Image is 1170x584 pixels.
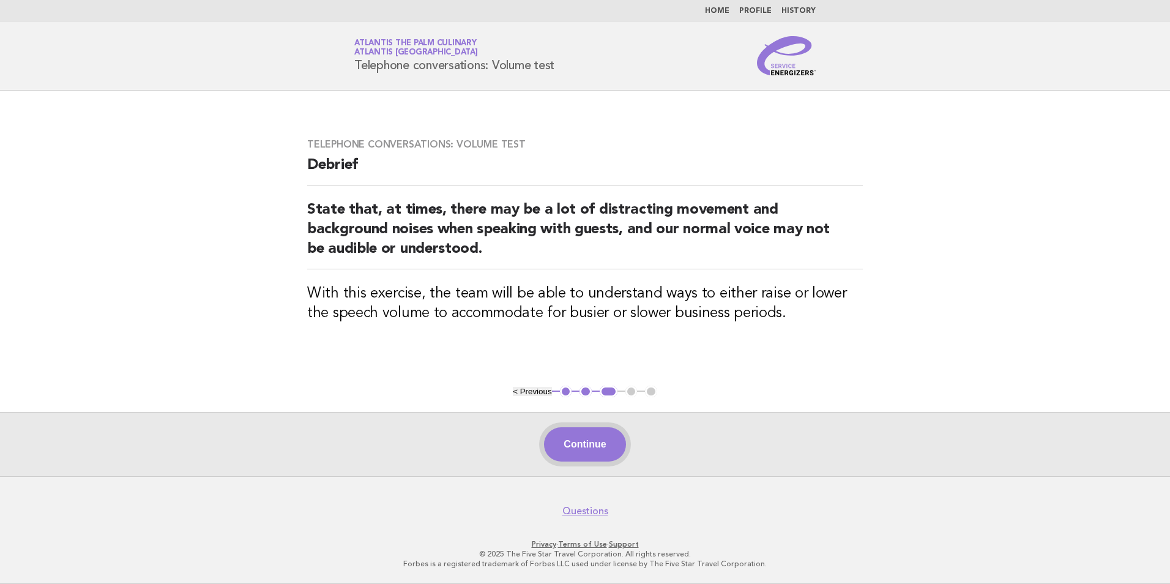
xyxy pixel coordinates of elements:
a: Terms of Use [558,540,607,548]
p: © 2025 The Five Star Travel Corporation. All rights reserved. [211,549,959,559]
h2: Debrief [307,155,863,185]
button: 1 [560,386,572,398]
a: Privacy [532,540,556,548]
h2: State that, at times, there may be a lot of distracting movement and background noises when speak... [307,200,863,269]
button: < Previous [513,387,551,396]
a: History [781,7,816,15]
span: Atlantis [GEOGRAPHIC_DATA] [354,49,478,57]
p: Forbes is a registered trademark of Forbes LLC used under license by The Five Star Travel Corpora... [211,559,959,569]
button: 3 [600,386,617,398]
a: Profile [739,7,772,15]
a: Atlantis The Palm CulinaryAtlantis [GEOGRAPHIC_DATA] [354,39,478,56]
h1: Telephone conversations: Volume test [354,40,554,72]
a: Home [705,7,729,15]
a: Support [609,540,639,548]
a: Questions [562,505,608,517]
h3: With this exercise, the team will be able to understand ways to either raise or lower the speech ... [307,284,863,323]
button: Continue [544,427,625,462]
h3: Telephone conversations: Volume test [307,138,863,151]
button: 2 [579,386,592,398]
img: Service Energizers [757,36,816,75]
p: · · [211,539,959,549]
